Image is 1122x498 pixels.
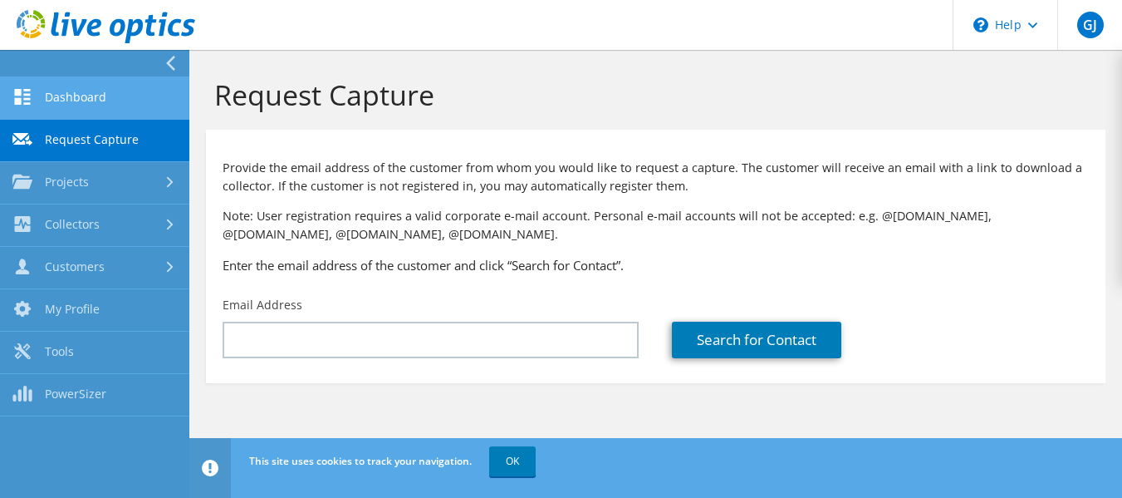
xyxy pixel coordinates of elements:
a: Search for Contact [672,322,841,358]
p: Provide the email address of the customer from whom you would like to request a capture. The cust... [223,159,1089,195]
h3: Enter the email address of the customer and click “Search for Contact”. [223,256,1089,274]
label: Email Address [223,297,302,313]
svg: \n [973,17,988,32]
h1: Request Capture [214,77,1089,112]
a: OK [489,446,536,476]
p: Note: User registration requires a valid corporate e-mail account. Personal e-mail accounts will ... [223,207,1089,244]
span: GJ [1077,12,1104,38]
span: This site uses cookies to track your navigation. [249,454,472,468]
